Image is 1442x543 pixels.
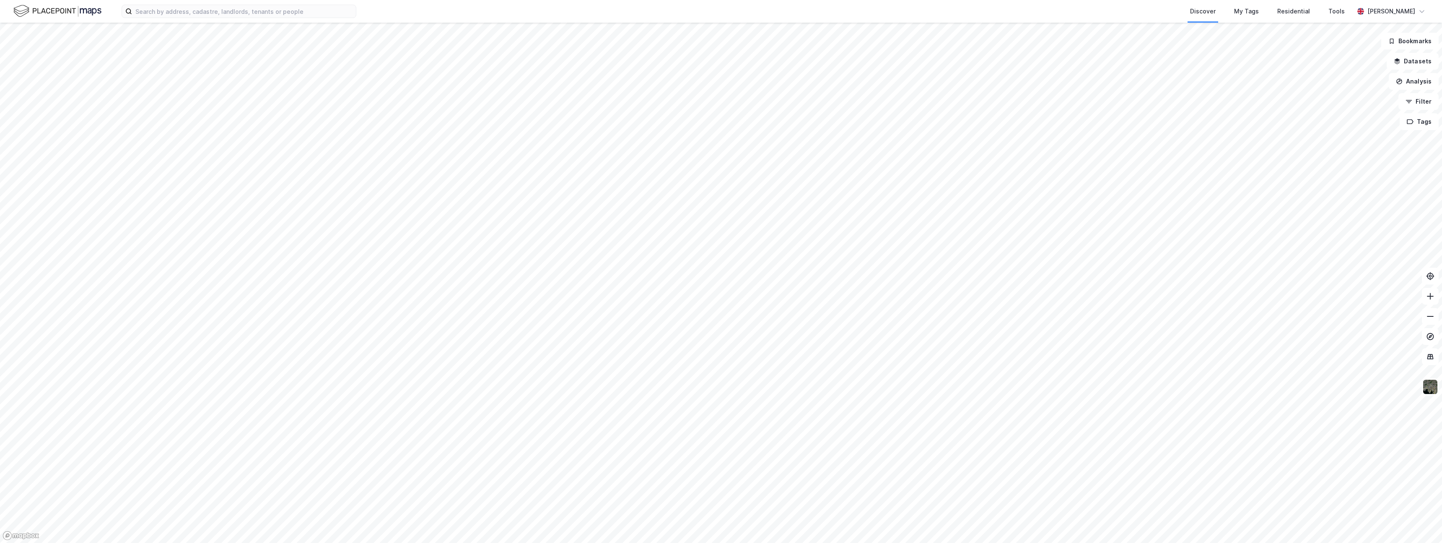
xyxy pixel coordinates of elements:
[1400,503,1442,543] div: Widżet czatu
[1389,73,1439,90] button: Analysis
[1400,503,1442,543] iframe: Chat Widget
[1422,379,1438,395] img: 9k=
[1234,6,1259,16] div: My Tags
[132,5,356,18] input: Search by address, cadastre, landlords, tenants or people
[1367,6,1415,16] div: [PERSON_NAME]
[3,531,39,540] a: Mapbox homepage
[1190,6,1216,16] div: Discover
[13,4,101,18] img: logo.f888ab2527a4732fd821a326f86c7f29.svg
[1387,53,1439,70] button: Datasets
[1277,6,1310,16] div: Residential
[1398,93,1439,110] button: Filter
[1328,6,1345,16] div: Tools
[1381,33,1439,50] button: Bookmarks
[1400,113,1439,130] button: Tags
